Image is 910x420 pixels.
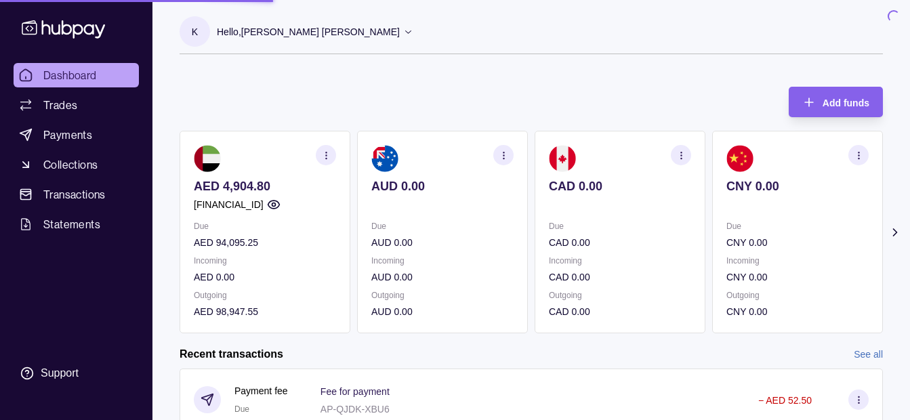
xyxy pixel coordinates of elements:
[371,253,514,268] p: Incoming
[549,304,691,319] p: CAD 0.00
[194,145,221,172] img: ae
[14,152,139,177] a: Collections
[371,304,514,319] p: AUD 0.00
[43,127,92,143] span: Payments
[194,270,336,285] p: AED 0.00
[43,216,100,232] span: Statements
[549,179,691,194] p: CAD 0.00
[194,304,336,319] p: AED 98,947.55
[43,97,77,113] span: Trades
[41,366,79,381] div: Support
[549,219,691,234] p: Due
[726,179,869,194] p: CNY 0.00
[823,98,869,108] span: Add funds
[194,219,336,234] p: Due
[726,253,869,268] p: Incoming
[549,253,691,268] p: Incoming
[234,404,249,414] span: Due
[726,145,753,172] img: cn
[14,212,139,236] a: Statements
[43,186,106,203] span: Transactions
[726,235,869,250] p: CNY 0.00
[371,270,514,285] p: AUD 0.00
[854,347,883,362] a: See all
[180,347,283,362] h2: Recent transactions
[371,219,514,234] p: Due
[43,156,98,173] span: Collections
[549,288,691,303] p: Outgoing
[726,288,869,303] p: Outgoing
[194,235,336,250] p: AED 94,095.25
[43,67,97,83] span: Dashboard
[14,182,139,207] a: Transactions
[371,288,514,303] p: Outgoing
[549,145,576,172] img: ca
[726,219,869,234] p: Due
[217,24,400,39] p: Hello, [PERSON_NAME] [PERSON_NAME]
[194,179,336,194] p: AED 4,904.80
[14,123,139,147] a: Payments
[320,386,390,397] p: Fee for payment
[234,383,288,398] p: Payment fee
[549,270,691,285] p: CAD 0.00
[194,288,336,303] p: Outgoing
[371,145,398,172] img: au
[758,395,812,406] p: − AED 52.50
[726,304,869,319] p: CNY 0.00
[14,63,139,87] a: Dashboard
[789,87,883,117] button: Add funds
[371,235,514,250] p: AUD 0.00
[14,359,139,387] a: Support
[14,93,139,117] a: Trades
[194,197,264,212] p: [FINANCIAL_ID]
[726,270,869,285] p: CNY 0.00
[320,404,390,415] p: AP-QJDK-XBU6
[549,235,691,250] p: CAD 0.00
[192,24,198,39] p: K
[371,179,514,194] p: AUD 0.00
[194,253,336,268] p: Incoming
